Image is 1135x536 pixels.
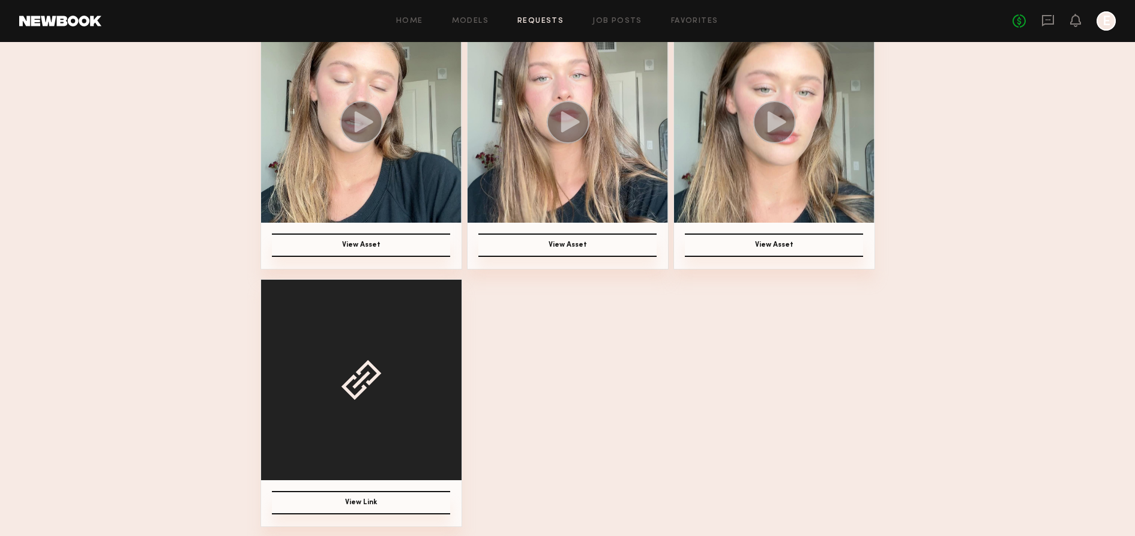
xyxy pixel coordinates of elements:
button: View Link [272,491,450,514]
img: Asset [261,22,462,223]
a: Home [396,17,423,25]
a: E [1097,11,1116,31]
a: Job Posts [592,17,642,25]
img: Asset [468,22,668,223]
img: Asset [674,22,875,223]
a: Favorites [671,17,718,25]
a: Requests [517,17,564,25]
button: View Asset [685,233,863,257]
button: View Asset [478,233,657,257]
button: View Asset [272,233,450,257]
a: Models [452,17,489,25]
